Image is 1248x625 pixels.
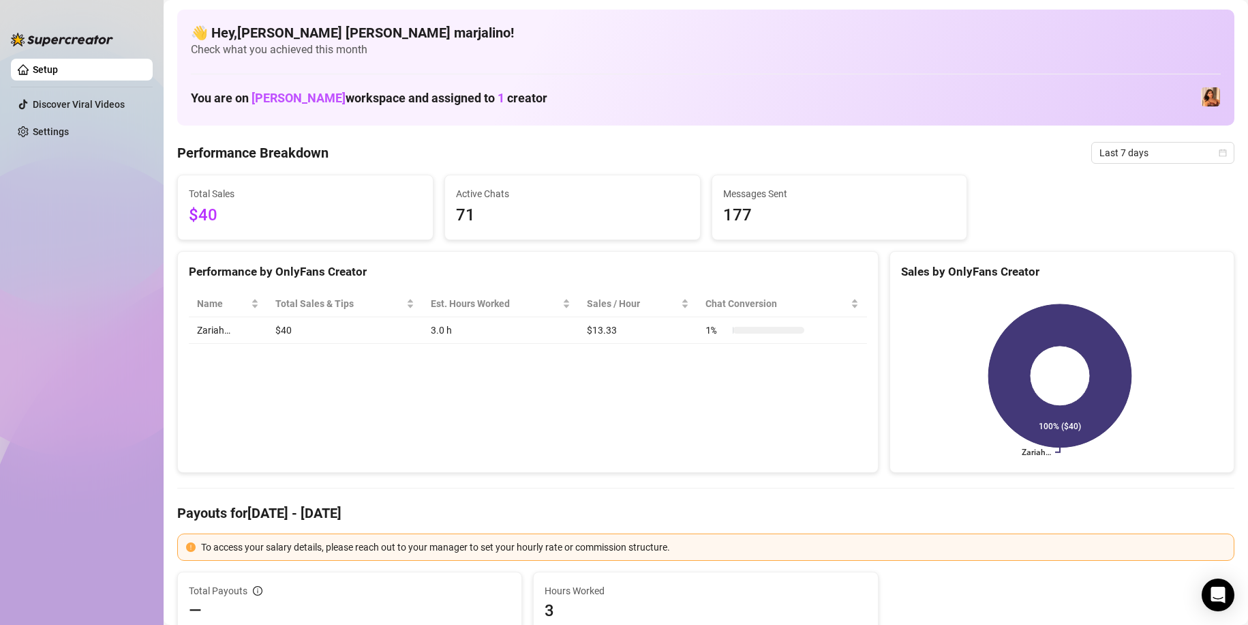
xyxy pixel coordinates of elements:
[201,540,1226,555] div: To access your salary details, please reach out to your manager to set your hourly rate or commis...
[189,317,267,344] td: Zariah…
[191,91,547,106] h1: You are on workspace and assigned to creator
[697,291,867,317] th: Chat Conversion
[191,23,1221,42] h4: 👋 Hey, [PERSON_NAME] [PERSON_NAME] marjalino !
[901,263,1223,281] div: Sales by OnlyFans Creator
[498,91,504,105] span: 1
[33,99,125,110] a: Discover Viral Videos
[456,186,689,201] span: Active Chats
[545,583,866,598] span: Hours Worked
[189,291,267,317] th: Name
[189,583,247,598] span: Total Payouts
[579,317,697,344] td: $13.33
[723,203,956,229] span: 177
[197,296,248,311] span: Name
[33,126,69,137] a: Settings
[189,263,867,281] div: Performance by OnlyFans Creator
[1219,149,1227,157] span: calendar
[1202,579,1234,611] div: Open Intercom Messenger
[545,600,866,622] span: 3
[33,64,58,75] a: Setup
[587,296,678,311] span: Sales / Hour
[177,504,1234,523] h4: Payouts for [DATE] - [DATE]
[705,296,848,311] span: Chat Conversion
[456,203,689,229] span: 71
[431,296,560,311] div: Est. Hours Worked
[189,186,422,201] span: Total Sales
[1022,448,1051,457] text: Zariah…
[186,542,196,552] span: exclamation-circle
[579,291,697,317] th: Sales / Hour
[177,143,329,162] h4: Performance Breakdown
[723,186,956,201] span: Messages Sent
[275,296,404,311] span: Total Sales & Tips
[705,323,727,338] span: 1 %
[1201,87,1220,106] img: Zariah (@tszariah)
[189,203,422,229] span: $40
[267,291,423,317] th: Total Sales & Tips
[191,42,1221,57] span: Check what you achieved this month
[267,317,423,344] td: $40
[423,317,579,344] td: 3.0 h
[1099,143,1226,163] span: Last 7 days
[252,91,346,105] span: [PERSON_NAME]
[189,600,202,622] span: —
[11,33,113,46] img: logo-BBDzfeDw.svg
[253,586,262,596] span: info-circle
